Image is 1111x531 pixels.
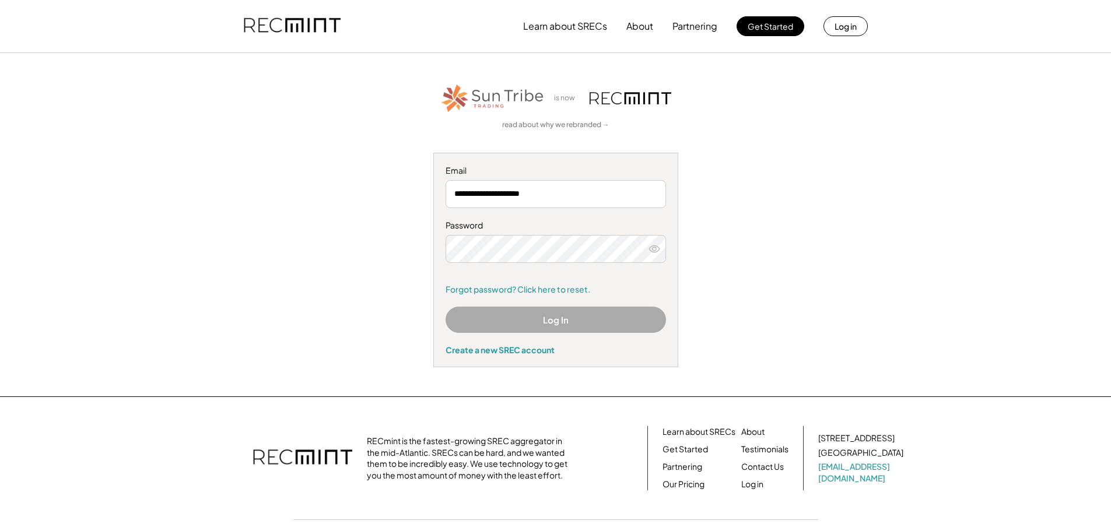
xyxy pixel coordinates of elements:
[440,82,545,114] img: STT_Horizontal_Logo%2B-%2BColor.png
[818,447,903,459] div: [GEOGRAPHIC_DATA]
[741,479,763,490] a: Log in
[367,435,574,481] div: RECmint is the fastest-growing SREC aggregator in the mid-Atlantic. SRECs can be hard, and we wan...
[663,461,702,473] a: Partnering
[741,444,788,455] a: Testimonials
[523,15,607,38] button: Learn about SRECs
[446,344,666,355] div: Create a new SREC account
[823,16,868,36] button: Log in
[818,432,895,444] div: [STREET_ADDRESS]
[446,284,666,296] a: Forgot password? Click here to reset.
[551,93,584,103] div: is now
[502,120,609,130] a: read about why we rebranded →
[244,6,341,46] img: recmint-logotype%403x.png
[446,220,666,231] div: Password
[663,444,708,455] a: Get Started
[446,307,666,333] button: Log In
[741,461,784,473] a: Contact Us
[741,426,765,438] a: About
[663,426,735,438] a: Learn about SRECs
[818,461,906,484] a: [EMAIL_ADDRESS][DOMAIN_NAME]
[737,16,804,36] button: Get Started
[626,15,653,38] button: About
[446,165,666,177] div: Email
[672,15,717,38] button: Partnering
[663,479,705,490] a: Our Pricing
[253,438,352,479] img: recmint-logotype%403x.png
[590,92,671,104] img: recmint-logotype%403x.png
